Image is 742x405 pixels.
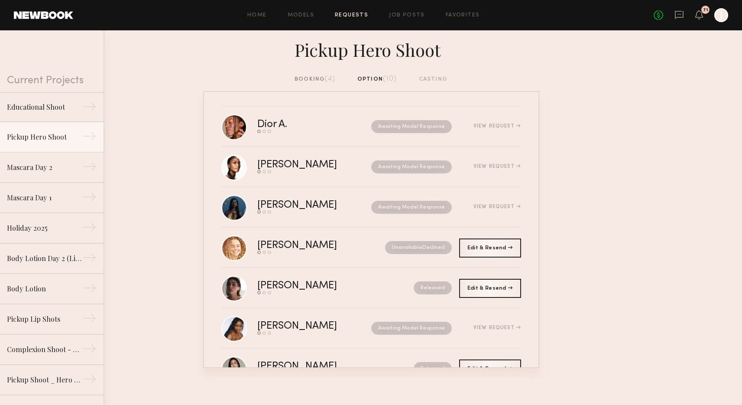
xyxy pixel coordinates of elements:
div: → [82,342,97,359]
nb-request-status: Awaiting Model Response [371,160,452,173]
div: Dior A. [257,120,329,130]
div: [PERSON_NAME] [257,200,354,210]
nb-request-status: Awaiting Model Response [371,201,452,214]
div: 71 [703,8,708,13]
div: booking [295,75,335,84]
div: [PERSON_NAME] [257,362,376,372]
nb-request-status: Released [414,362,452,375]
a: J [714,8,728,22]
div: Mascara Day 2 [7,162,82,173]
div: [PERSON_NAME] [257,241,361,251]
a: Models [288,13,314,18]
div: View Request [473,204,521,209]
div: Educational Shoot [7,102,82,112]
div: Pickup Shoot _ Hero Products [7,375,82,385]
span: (4) [325,75,335,82]
div: [PERSON_NAME] [257,160,354,170]
a: [PERSON_NAME]Awaiting Model ResponseView Request [221,147,521,187]
div: → [82,129,97,147]
div: → [82,190,97,207]
div: Complexion Shoot - CC Cream + Concealer [7,344,82,355]
div: → [82,281,97,298]
span: Edit & Resend [467,245,512,251]
span: Edit & Resend [467,286,512,291]
div: Body Lotion Day 2 (Lip Macros) [7,253,82,264]
span: Edit & Resend [467,366,512,372]
div: View Request [473,164,521,169]
a: [PERSON_NAME]Released [221,349,521,389]
div: → [82,220,97,238]
div: Pickup Hero Shoot [7,132,82,142]
div: → [82,311,97,329]
a: Dior A.Awaiting Model ResponseView Request [221,107,521,147]
div: View Request [473,124,521,129]
a: Job Posts [389,13,425,18]
div: Holiday 2025 [7,223,82,233]
div: Mascara Day 1 [7,193,82,203]
div: View Request [473,325,521,330]
div: → [82,100,97,117]
div: → [82,160,97,177]
a: Requests [335,13,368,18]
a: [PERSON_NAME]Released [221,268,521,308]
nb-request-status: Unavailable Declined [385,241,452,254]
a: [PERSON_NAME]Awaiting Model ResponseView Request [221,187,521,228]
div: → [82,251,97,268]
a: Home [247,13,267,18]
a: [PERSON_NAME]Awaiting Model ResponseView Request [221,308,521,349]
div: [PERSON_NAME] [257,281,376,291]
nb-request-status: Awaiting Model Response [371,322,452,335]
nb-request-status: Released [414,281,452,294]
nb-request-status: Awaiting Model Response [371,120,452,133]
div: Pickup Lip Shots [7,314,82,324]
a: [PERSON_NAME]UnavailableDeclined [221,228,521,268]
div: [PERSON_NAME] [257,321,354,331]
a: Favorites [446,13,480,18]
div: Pickup Hero Shoot [203,37,539,61]
div: → [82,372,97,389]
div: Body Lotion [7,284,82,294]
